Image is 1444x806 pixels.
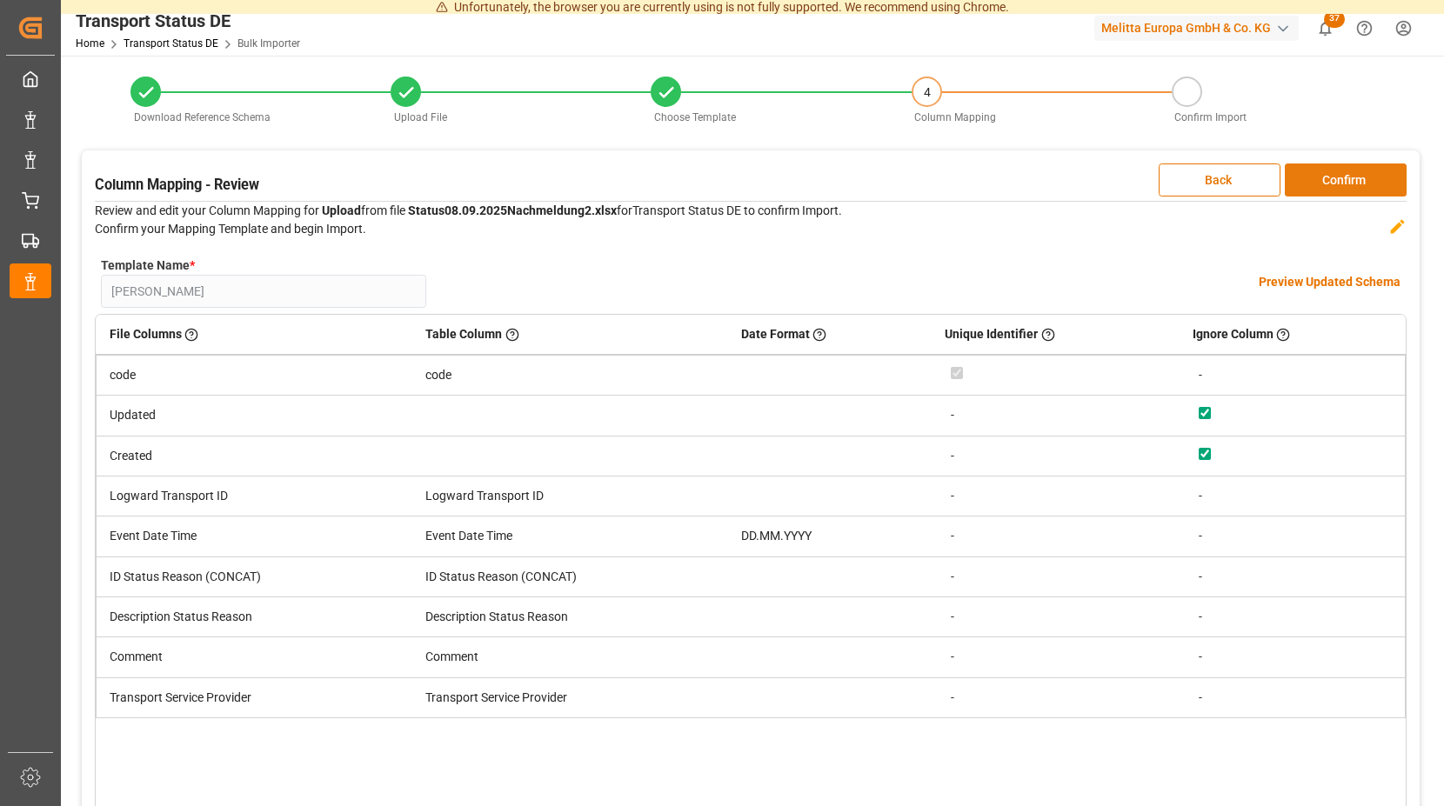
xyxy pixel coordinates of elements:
[1345,9,1384,48] button: Help Center
[951,406,1166,424] div: -
[1199,568,1392,586] div: -
[425,648,715,666] div: Comment
[1199,648,1392,666] div: -
[425,319,715,350] div: Table Column
[97,637,413,677] td: Comment
[1174,111,1247,123] span: Confirm Import
[1199,487,1392,505] div: -
[951,527,1166,545] div: -
[101,256,195,275] label: Template Name
[951,689,1166,707] div: -
[76,37,104,50] a: Home
[1094,16,1299,41] div: Melitta Europa GmbH & Co. KG
[394,111,447,123] span: Upload File
[134,111,271,123] span: Download Reference Schema
[1199,689,1392,707] div: -
[110,319,400,350] div: File Columns
[425,568,715,586] div: ID Status Reason (CONCAT)
[425,487,715,505] div: Logward Transport ID
[951,447,1166,465] div: -
[425,608,715,626] div: Description Status Reason
[408,203,617,217] strong: Status08.09.2025Nachmeldung2.xlsx
[97,677,413,717] td: Transport Service Provider
[1199,366,1392,384] div: -
[951,568,1166,586] div: -
[951,487,1166,505] div: -
[1306,9,1345,48] button: show 37 new notifications
[425,689,715,707] div: Transport Service Provider
[1324,10,1345,28] span: 37
[951,648,1166,666] div: -
[1199,527,1392,545] div: -
[1259,273,1401,291] h4: Preview Updated Schema
[97,556,413,596] td: ID Status Reason (CONCAT)
[1094,11,1306,44] button: Melitta Europa GmbH & Co. KG
[913,78,940,107] div: 4
[97,516,413,556] td: Event Date Time
[1193,319,1393,350] div: Ignore Column
[914,111,996,123] span: Column Mapping
[95,175,259,197] h3: Column Mapping
[124,37,218,50] a: Transport Status DE
[97,476,413,516] td: Logward Transport ID
[741,527,919,545] div: DD.MM.YYYY
[97,355,413,395] td: code
[425,527,715,545] div: Event Date Time
[945,319,1166,350] div: Unique Identifier
[1285,163,1407,197] button: Confirm
[95,202,842,238] p: Review and edit your Column Mapping for from file for Transport Status DE to confirm Import. Conf...
[741,319,919,350] div: Date Format
[97,436,413,476] td: Created
[205,177,259,193] span: - Review
[951,608,1166,626] div: -
[654,111,736,123] span: Choose Template
[1159,163,1280,197] button: Back
[76,8,300,34] div: Transport Status DE
[97,596,413,636] td: Description Status Reason
[1199,608,1392,626] div: -
[322,203,361,217] strong: Upload
[425,366,715,384] div: code
[97,396,413,436] td: Updated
